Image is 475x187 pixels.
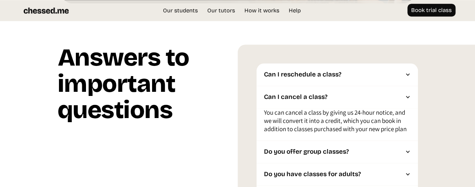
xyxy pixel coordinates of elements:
div: Do you have classes for adults? [264,171,403,178]
a: Help [285,7,305,14]
div: Do you offer group classes? [264,148,403,156]
div: Do you offer group classes? [256,141,418,163]
a: How it works [241,7,283,14]
div: Do you have classes for adults? [256,163,418,186]
p: You can cancel a class by giving us 24-hour notice, and we will convert it into a credit, which y... [264,108,410,137]
a: Our tutors [204,7,239,14]
a: Our students [159,7,202,14]
div: Can I reschedule a class? [264,71,403,78]
nav: Can I cancel a class? [256,108,418,141]
div: Can I cancel a class? [256,86,418,108]
div: Can I reschedule a class? [256,63,418,86]
h1: Answers to important questions [57,45,238,129]
div: Can I cancel a class? [264,93,403,101]
a: Book trial class [407,4,455,16]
